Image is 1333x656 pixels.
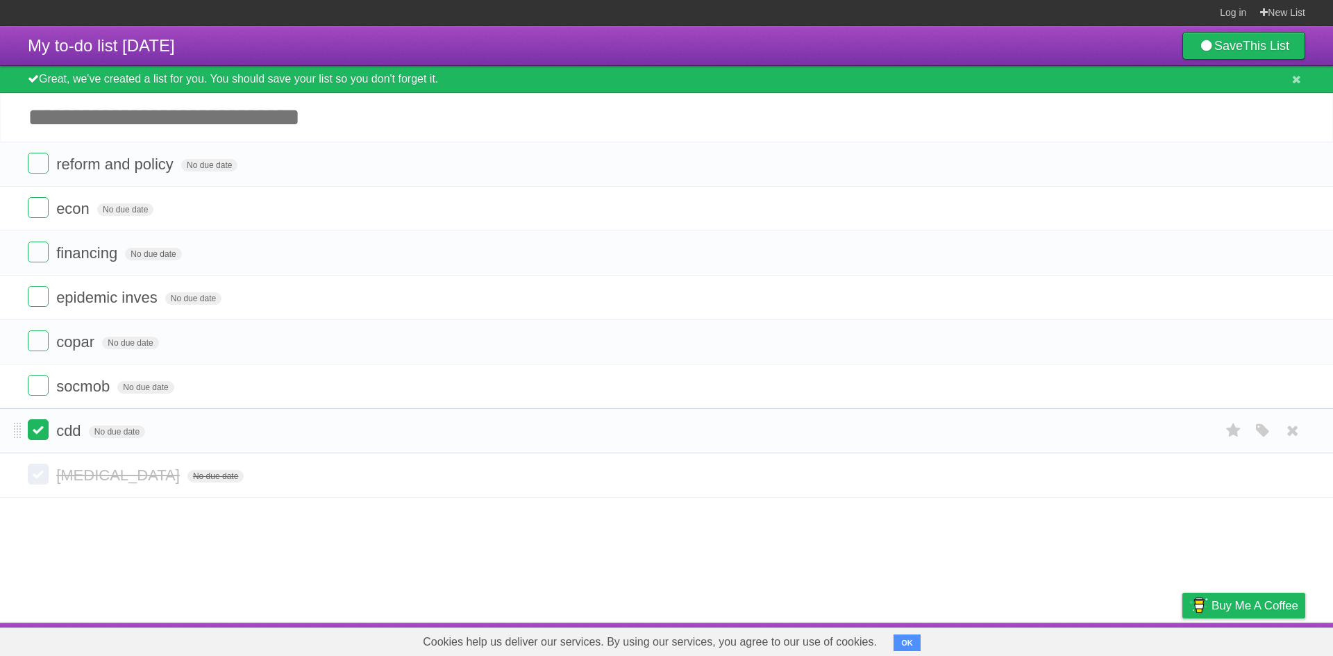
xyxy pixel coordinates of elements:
a: Terms [1117,626,1148,653]
span: No due date [102,337,158,349]
img: Buy me a coffee [1189,594,1208,617]
span: reform and policy [56,155,177,173]
span: financing [56,244,121,262]
a: SaveThis List [1182,32,1305,60]
span: epidemic inves [56,289,161,306]
label: Done [28,153,49,174]
a: Developers [1043,626,1100,653]
label: Star task [1221,419,1247,442]
span: [MEDICAL_DATA] [56,466,183,484]
label: Done [28,419,49,440]
a: About [998,626,1027,653]
span: My to-do list [DATE] [28,36,175,55]
span: No due date [117,381,174,394]
span: econ [56,200,93,217]
label: Done [28,330,49,351]
span: No due date [89,426,145,438]
span: socmob [56,378,113,395]
span: copar [56,333,98,351]
b: This List [1243,39,1289,53]
span: No due date [181,159,237,171]
a: Suggest a feature [1218,626,1305,653]
span: No due date [187,470,244,482]
label: Done [28,375,49,396]
span: cdd [56,422,84,439]
span: Cookies help us deliver our services. By using our services, you agree to our use of cookies. [409,628,891,656]
label: Done [28,242,49,262]
a: Buy me a coffee [1182,593,1305,619]
button: OK [894,634,921,651]
span: No due date [125,248,181,260]
label: Done [28,286,49,307]
span: Buy me a coffee [1212,594,1298,618]
span: No due date [97,203,153,216]
label: Done [28,464,49,485]
span: No due date [165,292,221,305]
label: Done [28,197,49,218]
a: Privacy [1164,626,1200,653]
